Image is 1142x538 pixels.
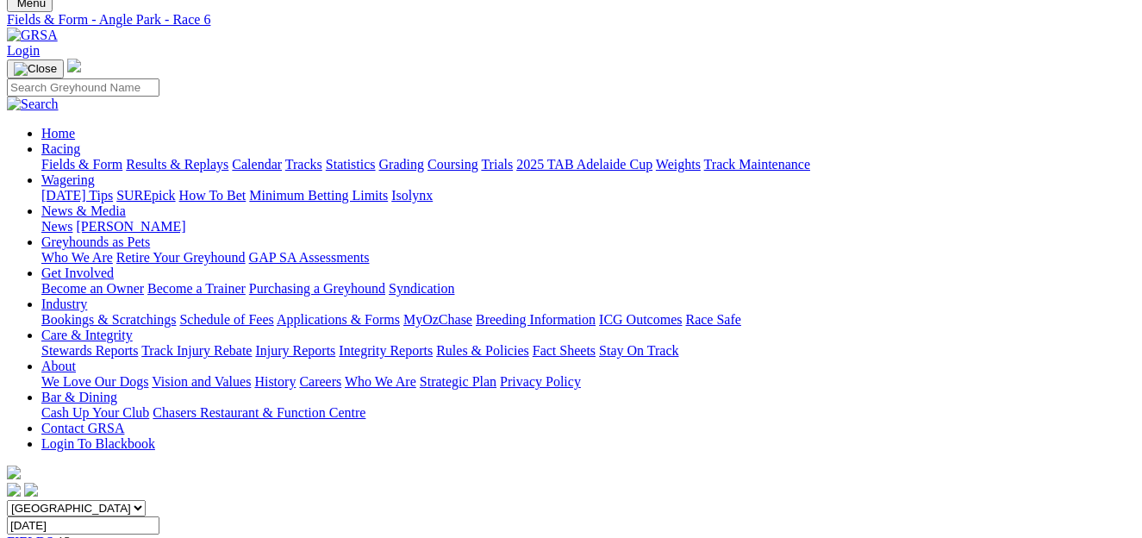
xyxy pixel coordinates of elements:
[391,188,433,203] a: Isolynx
[41,219,72,234] a: News
[41,405,149,420] a: Cash Up Your Club
[41,266,114,280] a: Get Involved
[500,374,581,389] a: Privacy Policy
[7,28,58,43] img: GRSA
[41,374,148,389] a: We Love Our Dogs
[41,328,133,342] a: Care & Integrity
[41,281,1135,297] div: Get Involved
[153,405,365,420] a: Chasers Restaurant & Function Centre
[41,390,117,404] a: Bar & Dining
[436,343,529,358] a: Rules & Policies
[116,250,246,265] a: Retire Your Greyhound
[152,374,251,389] a: Vision and Values
[41,157,1135,172] div: Racing
[656,157,701,172] a: Weights
[389,281,454,296] a: Syndication
[41,374,1135,390] div: About
[599,343,678,358] a: Stay On Track
[41,126,75,141] a: Home
[41,436,155,451] a: Login To Blackbook
[339,343,433,358] a: Integrity Reports
[116,188,175,203] a: SUREpick
[516,157,652,172] a: 2025 TAB Adelaide Cup
[476,312,596,327] a: Breeding Information
[285,157,322,172] a: Tracks
[41,421,124,435] a: Contact GRSA
[7,78,159,97] input: Search
[41,281,144,296] a: Become an Owner
[7,483,21,497] img: facebook.svg
[41,219,1135,235] div: News & Media
[420,374,496,389] a: Strategic Plan
[232,157,282,172] a: Calendar
[41,343,1135,359] div: Care & Integrity
[24,483,38,497] img: twitter.svg
[326,157,376,172] a: Statistics
[41,359,76,373] a: About
[685,312,740,327] a: Race Safe
[41,250,1135,266] div: Greyhounds as Pets
[76,219,185,234] a: [PERSON_NAME]
[147,281,246,296] a: Become a Trainer
[704,157,810,172] a: Track Maintenance
[533,343,596,358] a: Fact Sheets
[41,297,87,311] a: Industry
[141,343,252,358] a: Track Injury Rebate
[41,312,1135,328] div: Industry
[7,43,40,58] a: Login
[41,141,80,156] a: Racing
[41,203,126,218] a: News & Media
[14,62,57,76] img: Close
[7,59,64,78] button: Toggle navigation
[481,157,513,172] a: Trials
[254,374,296,389] a: History
[7,97,59,112] img: Search
[41,188,113,203] a: [DATE] Tips
[7,12,1135,28] a: Fields & Form - Angle Park - Race 6
[599,312,682,327] a: ICG Outcomes
[403,312,472,327] a: MyOzChase
[249,281,385,296] a: Purchasing a Greyhound
[67,59,81,72] img: logo-grsa-white.png
[41,405,1135,421] div: Bar & Dining
[379,157,424,172] a: Grading
[427,157,478,172] a: Coursing
[255,343,335,358] a: Injury Reports
[41,188,1135,203] div: Wagering
[41,157,122,172] a: Fields & Form
[7,516,159,535] input: Select date
[41,235,150,249] a: Greyhounds as Pets
[277,312,400,327] a: Applications & Forms
[179,188,246,203] a: How To Bet
[249,250,370,265] a: GAP SA Assessments
[126,157,228,172] a: Results & Replays
[345,374,416,389] a: Who We Are
[41,250,113,265] a: Who We Are
[179,312,273,327] a: Schedule of Fees
[41,172,95,187] a: Wagering
[7,466,21,479] img: logo-grsa-white.png
[41,312,176,327] a: Bookings & Scratchings
[299,374,341,389] a: Careers
[41,343,138,358] a: Stewards Reports
[249,188,388,203] a: Minimum Betting Limits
